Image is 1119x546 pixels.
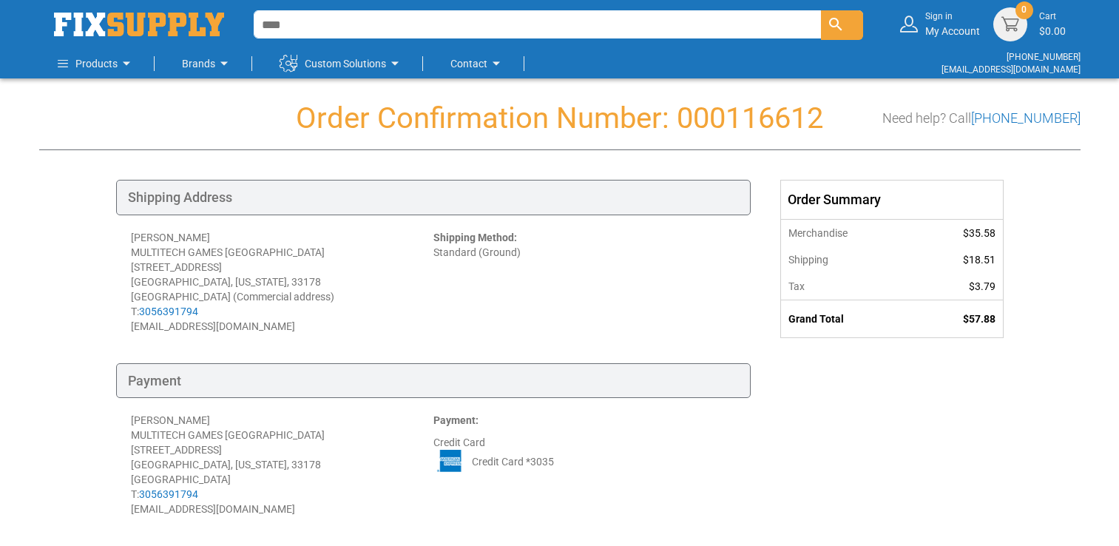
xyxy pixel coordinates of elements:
th: Shipping [781,246,916,273]
img: Fix Industrial Supply [54,13,224,36]
h1: Order Confirmation Number: 000116612 [39,102,1081,135]
a: Brands [182,49,233,78]
a: [PHONE_NUMBER] [971,110,1081,126]
h3: Need help? Call [882,111,1081,126]
a: 3056391794 [139,488,198,500]
a: 3056391794 [139,306,198,317]
a: Contact [450,49,505,78]
a: store logo [54,13,224,36]
a: Custom Solutions [280,49,404,78]
strong: Payment: [433,414,479,426]
div: [PERSON_NAME] MULTITECH GAMES [GEOGRAPHIC_DATA] [STREET_ADDRESS] [GEOGRAPHIC_DATA], [US_STATE], 3... [131,413,433,516]
span: $57.88 [963,313,995,325]
a: [PHONE_NUMBER] [1007,52,1081,62]
strong: Grand Total [788,313,844,325]
small: Sign in [925,10,980,23]
strong: Shipping Method: [433,232,517,243]
span: $35.58 [963,227,995,239]
span: $18.51 [963,254,995,266]
div: Credit Card [433,413,736,516]
small: Cart [1039,10,1066,23]
div: Payment [116,363,751,399]
a: Products [58,49,135,78]
th: Tax [781,273,916,300]
div: [PERSON_NAME] MULTITECH GAMES [GEOGRAPHIC_DATA] [STREET_ADDRESS] [GEOGRAPHIC_DATA], [US_STATE], 3... [131,230,433,334]
div: Shipping Address [116,180,751,215]
span: $3.79 [969,280,995,292]
span: $0.00 [1039,25,1066,37]
th: Merchandise [781,219,916,246]
a: [EMAIL_ADDRESS][DOMAIN_NAME] [941,64,1081,75]
span: Credit Card *3035 [472,454,554,469]
img: AE [433,450,467,472]
div: My Account [925,10,980,38]
div: Order Summary [781,181,1003,219]
div: Standard (Ground) [433,230,736,334]
span: 0 [1021,4,1027,16]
